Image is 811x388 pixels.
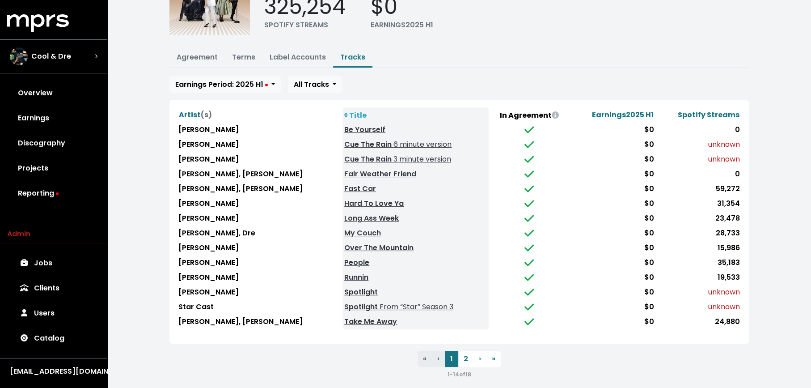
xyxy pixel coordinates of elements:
[177,285,342,300] td: [PERSON_NAME]
[288,76,342,93] button: All Tracks
[177,300,342,315] td: Star Cast
[177,270,342,285] td: [PERSON_NAME]
[169,76,281,93] button: Earnings Period: 2025 H1
[344,213,399,223] a: Long Ass Week
[656,226,742,241] td: 28,733
[479,354,481,364] span: ›
[344,228,381,238] a: My Couch
[7,276,100,301] a: Clients
[7,181,100,206] a: Reporting
[677,109,740,121] button: Spotify Streams
[708,139,740,149] span: unknown
[7,106,100,131] a: Earnings
[177,241,342,256] td: [PERSON_NAME]
[340,52,365,62] a: Tracks
[570,196,656,211] td: $0
[656,256,742,270] td: 35,183
[294,79,329,90] span: All Tracks
[7,17,69,28] a: mprs logo
[489,107,570,123] th: In Agreement
[344,287,378,297] a: Spotlight
[570,137,656,152] td: $0
[177,182,342,196] td: [PERSON_NAME], [PERSON_NAME]
[570,315,656,329] td: $0
[708,154,740,164] span: unknown
[656,182,742,196] td: 59,272
[177,315,342,329] td: [PERSON_NAME], [PERSON_NAME]
[570,241,656,256] td: $0
[177,152,342,167] td: [PERSON_NAME]
[177,52,218,62] a: Agreement
[570,300,656,315] td: $0
[591,109,654,121] button: Earnings2025 H1
[177,226,342,241] td: [PERSON_NAME], Dre
[492,354,495,364] span: »
[177,167,342,182] td: [PERSON_NAME], [PERSON_NAME]
[392,154,451,164] span: 3 minute version
[232,52,255,62] a: Terms
[708,302,740,312] span: unknown
[570,152,656,167] td: $0
[592,110,654,120] span: Earnings 2025 H1
[177,211,342,226] td: [PERSON_NAME]
[344,257,369,268] a: People
[201,110,212,120] span: (s)
[344,316,397,327] a: Take Me Away
[177,256,342,270] td: [PERSON_NAME]
[344,139,452,149] a: Cue The Rain 6 minute version
[177,196,342,211] td: [PERSON_NAME]
[656,167,742,182] td: 0
[264,20,346,30] div: SPOTIFY STREAMS
[344,183,376,194] a: Fast Car
[7,156,100,181] a: Projects
[458,351,473,367] button: 2
[708,287,740,297] span: unknown
[7,326,100,351] a: Catalog
[656,196,742,211] td: 31,354
[570,285,656,300] td: $0
[344,243,414,253] a: Over The Mountain
[656,270,742,285] td: 19,533
[344,302,453,312] a: Spotlight From “Star” Season 3
[445,351,458,367] button: 1
[570,226,656,241] td: $0
[570,211,656,226] td: $0
[678,110,739,120] span: Spotify Streams
[178,109,212,121] button: Artist(s)
[270,52,326,62] a: Label Accounts
[656,315,742,329] td: 24,880
[570,123,656,137] td: $0
[570,167,656,182] td: $0
[570,270,656,285] td: $0
[7,251,100,276] a: Jobs
[656,211,742,226] td: 23,478
[7,81,100,106] a: Overview
[656,241,742,256] td: 15,986
[177,123,342,137] td: [PERSON_NAME]
[570,256,656,270] td: $0
[10,47,28,65] img: The selected account / producer
[392,139,452,149] span: 6 minute version
[378,302,453,312] span: From “Star” Season 3
[344,272,368,282] a: Runnin
[10,366,97,377] div: [EMAIL_ADDRESS][DOMAIN_NAME]
[344,169,416,179] a: Fair Weather Friend
[570,182,656,196] td: $0
[371,20,433,30] div: EARNINGS 2025 H1
[7,366,100,377] button: [EMAIL_ADDRESS][DOMAIN_NAME]
[31,51,71,62] span: Cool & Dre
[344,124,385,135] a: Be Yourself
[656,123,742,137] td: 0
[342,107,489,123] th: Title
[344,154,451,164] a: Cue The Rain 3 minute version
[7,131,100,156] a: Discography
[175,79,268,90] span: Earnings Period: 2025 H1
[177,137,342,152] td: [PERSON_NAME]
[448,371,471,378] small: 1 - 14 of 18
[344,198,404,209] a: Hard To Love Ya
[7,301,100,326] a: Users
[179,110,212,120] span: Artist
